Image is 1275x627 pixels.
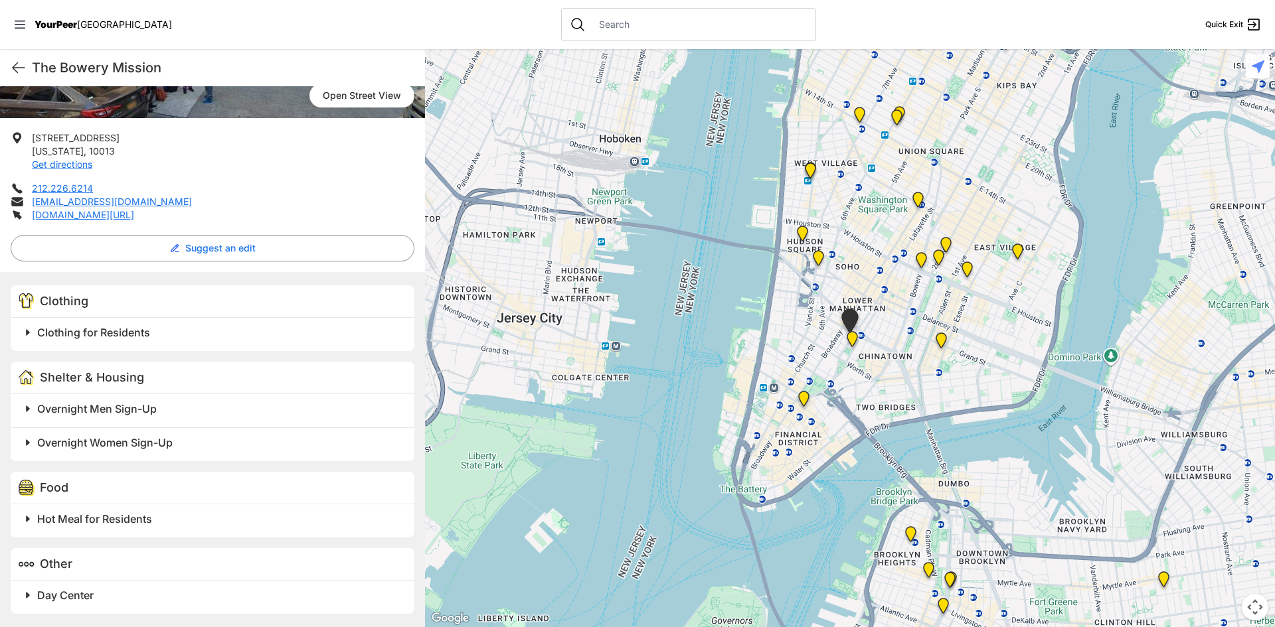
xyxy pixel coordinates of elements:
[1009,244,1026,265] div: Manhattan
[802,162,819,183] div: Art and Acceptance LGBTQIA2S+ Program
[89,145,115,157] span: 10013
[77,19,172,30] span: [GEOGRAPHIC_DATA]
[938,237,954,258] div: Maryhouse
[997,34,1014,55] div: Mainchance Adult Drop-in Center
[32,159,92,170] a: Get directions
[185,242,256,255] span: Suggest an edit
[37,512,152,525] span: Hot Meal for Residents
[32,196,192,207] a: [EMAIL_ADDRESS][DOMAIN_NAME]
[35,19,77,30] span: YourPeer
[891,106,908,127] div: Church of St. Francis Xavier - Front Entrance
[920,562,937,583] div: Brooklyn
[37,402,157,415] span: Overnight Men Sign-Up
[796,391,812,412] div: Main Office
[943,571,960,592] div: Brooklyn
[309,84,414,107] span: Open Street View
[910,192,926,213] div: Harvey Milk High School
[979,32,995,53] div: Greater New York City
[32,58,414,77] h1: The Bowery Mission
[1205,17,1262,33] a: Quick Exit
[959,261,976,283] div: University Community Social Services (UCSS)
[844,331,861,352] div: Manhattan Criminal Court
[933,332,950,354] div: Lower East Side Youth Drop-in Center. Yellow doors with grey buzzer on the right
[37,436,173,449] span: Overnight Women Sign-Up
[911,33,928,54] div: New Location, Headquarters
[428,610,472,627] a: Open this area in Google Maps (opens a new window)
[37,589,94,602] span: Day Center
[591,18,807,31] input: Search
[1205,19,1243,30] span: Quick Exit
[32,182,93,194] a: 212.226.6214
[40,370,144,384] span: Shelter & Housing
[32,132,120,143] span: [STREET_ADDRESS]
[1242,594,1268,620] button: Map camera controls
[889,109,905,131] div: Back of the Church
[32,145,84,157] span: [US_STATE]
[40,557,72,571] span: Other
[11,235,414,261] button: Suggest an edit
[942,572,958,593] div: Brooklyn
[851,107,868,128] div: Church of the Village
[40,480,68,494] span: Food
[810,250,827,271] div: Main Location, SoHo, DYCD Youth Drop-in Center
[84,145,86,157] span: ,
[839,309,861,338] div: Tribeca Campus/New York City Rescue Mission
[913,252,930,273] div: Bowery Campus
[930,249,947,271] div: St. Joseph House
[35,21,172,29] a: YourPeer[GEOGRAPHIC_DATA]
[428,610,472,627] img: Google
[37,326,150,339] span: Clothing for Residents
[802,163,819,184] div: Greenwich Village
[40,294,88,308] span: Clothing
[32,209,134,220] a: [DOMAIN_NAME][URL]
